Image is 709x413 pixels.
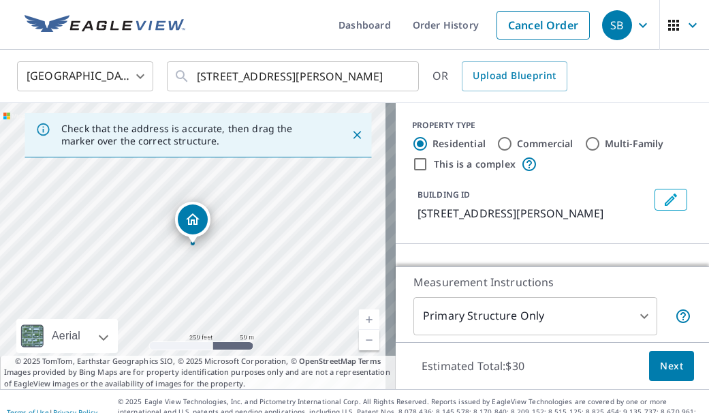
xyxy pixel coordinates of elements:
p: BUILDING ID [417,189,470,200]
span: © 2025 TomTom, Earthstar Geographics SIO, © 2025 Microsoft Corporation, © [15,356,381,367]
div: Aerial [16,319,118,353]
span: Your report will include only the primary structure on the property. For example, a detached gara... [675,308,691,324]
div: SB [602,10,632,40]
a: OpenStreetMap [299,356,356,366]
div: PROPERTY TYPE [412,119,693,132]
a: Current Level 17, Zoom Out [359,330,379,350]
div: OR [432,61,567,91]
p: Check that the address is accurate, then drag the marker over the correct structure. [61,123,326,147]
img: EV Logo [25,15,185,35]
div: Dropped pin, building 1, Residential property, 550 Clifden Dr Bozeman, MT 59718 [175,202,210,244]
label: Commercial [517,137,573,151]
label: Residential [432,137,486,151]
a: Upload Blueprint [462,61,567,91]
a: Cancel Order [497,11,590,40]
div: Aerial [48,319,84,353]
input: Search by address or latitude-longitude [197,57,391,95]
label: Multi-Family [605,137,664,151]
label: This is a complex [434,157,516,171]
span: Upload Blueprint [473,67,556,85]
p: [STREET_ADDRESS][PERSON_NAME] [417,205,649,221]
button: Edit building 1 [655,189,687,211]
button: Next [649,351,694,382]
a: Terms [358,356,381,366]
div: [GEOGRAPHIC_DATA] [17,57,153,95]
p: Estimated Total: $30 [411,351,535,381]
button: Close [348,126,366,144]
div: Primary Structure Only [413,297,657,335]
span: Next [660,358,683,375]
p: Measurement Instructions [413,274,691,290]
a: Current Level 17, Zoom In [359,309,379,330]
